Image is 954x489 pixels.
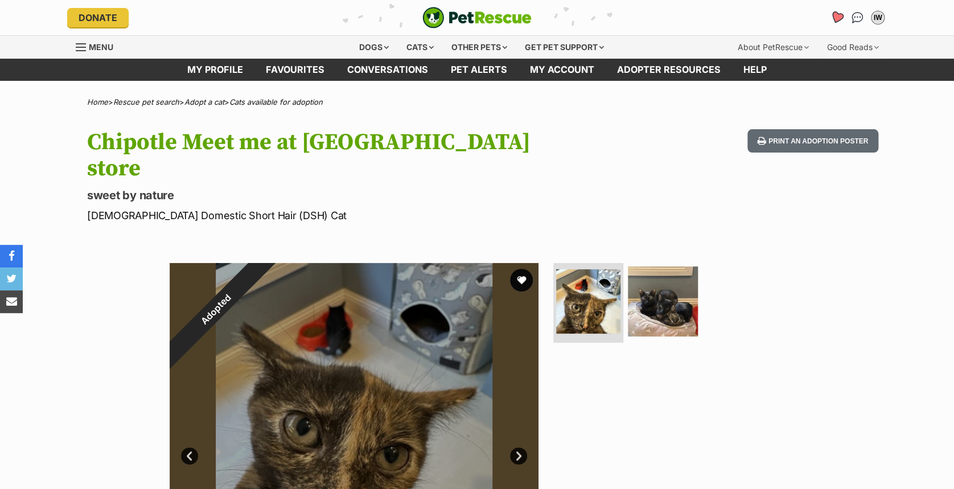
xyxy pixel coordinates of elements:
a: Menu [76,36,121,56]
a: Adopter resources [606,59,732,81]
a: Cats available for adoption [229,97,323,106]
a: Donate [67,8,129,27]
button: My account [869,9,887,27]
img: Photo of Chipotle Meet Me At Petstock Keysborough Store [628,266,698,336]
a: Conversations [848,9,866,27]
a: Pet alerts [439,59,519,81]
div: Other pets [443,36,515,59]
div: Dogs [351,36,397,59]
a: Favourites [825,6,848,30]
p: sweet by nature [87,187,569,203]
a: My profile [176,59,254,81]
button: favourite [510,269,533,291]
div: > > > [59,98,895,106]
a: Favourites [254,59,336,81]
a: Adopt a cat [184,97,224,106]
div: About PetRescue [730,36,817,59]
div: Get pet support [517,36,612,59]
a: My account [519,59,606,81]
a: Rescue pet search [113,97,179,106]
img: Photo of Chipotle Meet Me At Petstock Keysborough Store [556,269,620,334]
a: Help [732,59,778,81]
span: Menu [89,42,113,52]
ul: Account quick links [828,9,887,27]
img: chat-41dd97257d64d25036548639549fe6c8038ab92f7586957e7f3b1b290dea8141.svg [852,12,863,23]
a: Home [87,97,108,106]
div: Adopted [143,237,287,381]
img: logo-cat-932fe2b9b8326f06289b0f2fb663e598f794de774fb13d1741a6617ecf9a85b4.svg [422,7,532,28]
a: PetRescue [422,7,532,28]
a: Next [510,447,527,465]
h1: Chipotle Meet me at [GEOGRAPHIC_DATA] store [87,129,569,182]
a: Prev [181,447,198,465]
div: IW [872,12,883,23]
a: conversations [336,59,439,81]
div: Good Reads [819,36,887,59]
div: Cats [398,36,442,59]
button: Print an adoption poster [747,129,878,153]
p: [DEMOGRAPHIC_DATA] Domestic Short Hair (DSH) Cat [87,208,569,223]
